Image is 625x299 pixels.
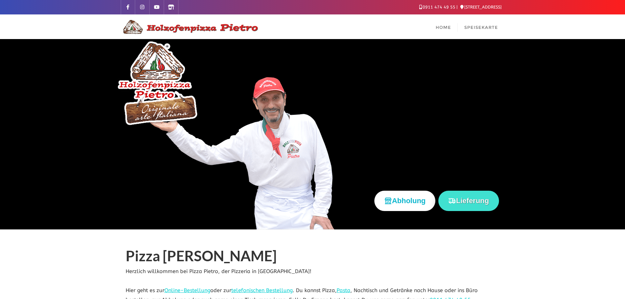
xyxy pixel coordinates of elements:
h1: Pizza [PERSON_NAME] [126,248,500,267]
a: Speisekarte [458,14,505,39]
a: telefonischen Bestellung [231,287,293,293]
a: Pasta [337,287,350,293]
a: [STREET_ADDRESS] [460,5,502,10]
a: Online-Bestellung [164,287,210,293]
img: Logo [121,19,259,35]
span: Speisekarte [464,25,498,30]
a: Home [429,14,458,39]
button: Abholung [374,191,436,211]
button: Lieferung [438,191,499,211]
span: Home [436,25,451,30]
a: 0911 474 49 55 [419,5,455,10]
